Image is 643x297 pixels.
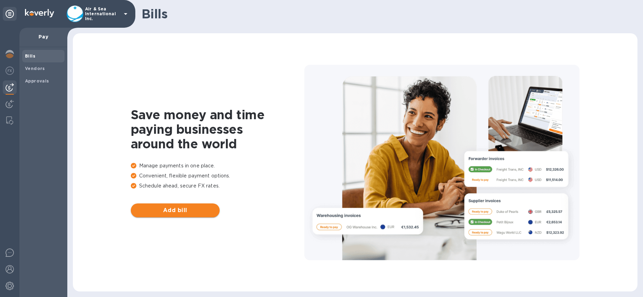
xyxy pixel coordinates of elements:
[85,7,120,21] p: Air & Sea International Inc.
[25,53,35,59] b: Bills
[142,7,632,21] h1: Bills
[25,78,49,84] b: Approvals
[131,203,220,217] button: Add bill
[25,9,54,17] img: Logo
[6,67,14,75] img: Foreign exchange
[3,7,17,21] div: Unpin categories
[25,33,62,40] p: Pay
[131,172,304,180] p: Convenient, flexible payment options.
[131,107,304,151] h1: Save money and time paying businesses around the world
[136,206,214,215] span: Add bill
[131,162,304,169] p: Manage payments in one place.
[131,182,304,190] p: Schedule ahead, secure FX rates.
[25,66,45,71] b: Vendors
